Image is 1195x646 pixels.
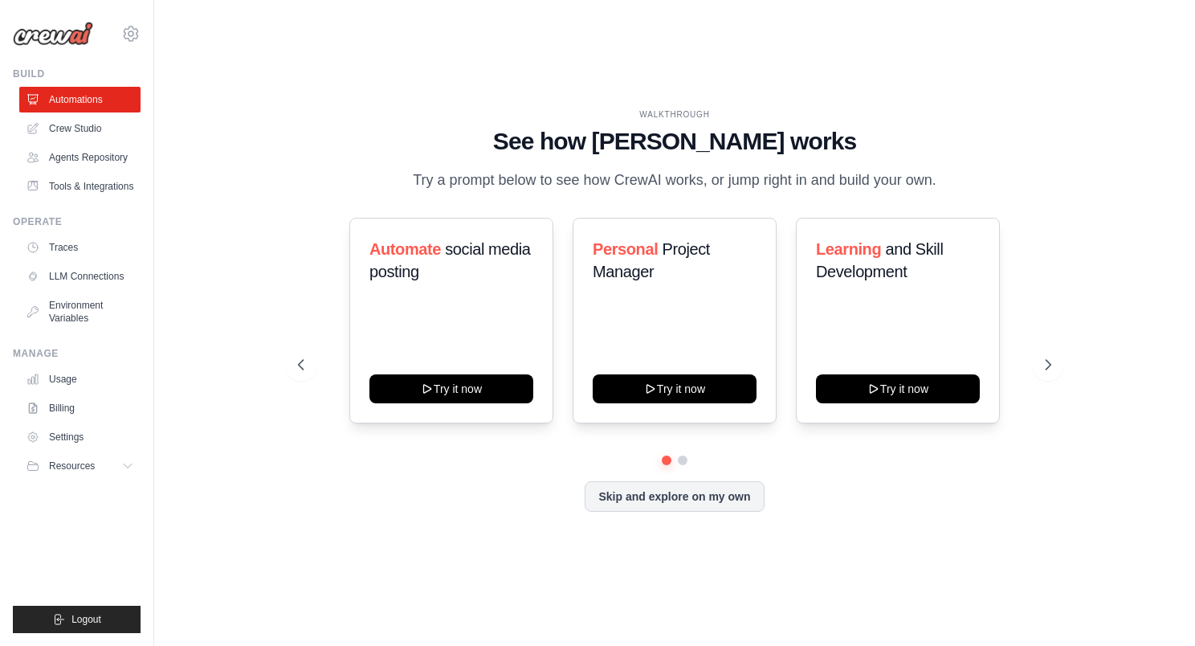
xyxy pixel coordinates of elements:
[369,240,531,280] span: social media posting
[298,127,1051,156] h1: See how [PERSON_NAME] works
[369,374,533,403] button: Try it now
[593,374,757,403] button: Try it now
[13,606,141,633] button: Logout
[13,67,141,80] div: Build
[405,169,944,192] p: Try a prompt below to see how CrewAI works, or jump right in and build your own.
[19,453,141,479] button: Resources
[49,460,95,472] span: Resources
[19,395,141,421] a: Billing
[19,174,141,199] a: Tools & Integrations
[19,366,141,392] a: Usage
[19,87,141,112] a: Automations
[593,240,710,280] span: Project Manager
[816,240,943,280] span: and Skill Development
[19,145,141,170] a: Agents Repository
[19,424,141,450] a: Settings
[369,240,441,258] span: Automate
[298,108,1051,121] div: WALKTHROUGH
[593,240,658,258] span: Personal
[816,374,980,403] button: Try it now
[71,613,101,626] span: Logout
[19,292,141,331] a: Environment Variables
[13,22,93,46] img: Logo
[816,240,881,258] span: Learning
[585,481,764,512] button: Skip and explore on my own
[13,347,141,360] div: Manage
[19,235,141,260] a: Traces
[19,116,141,141] a: Crew Studio
[19,264,141,289] a: LLM Connections
[13,215,141,228] div: Operate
